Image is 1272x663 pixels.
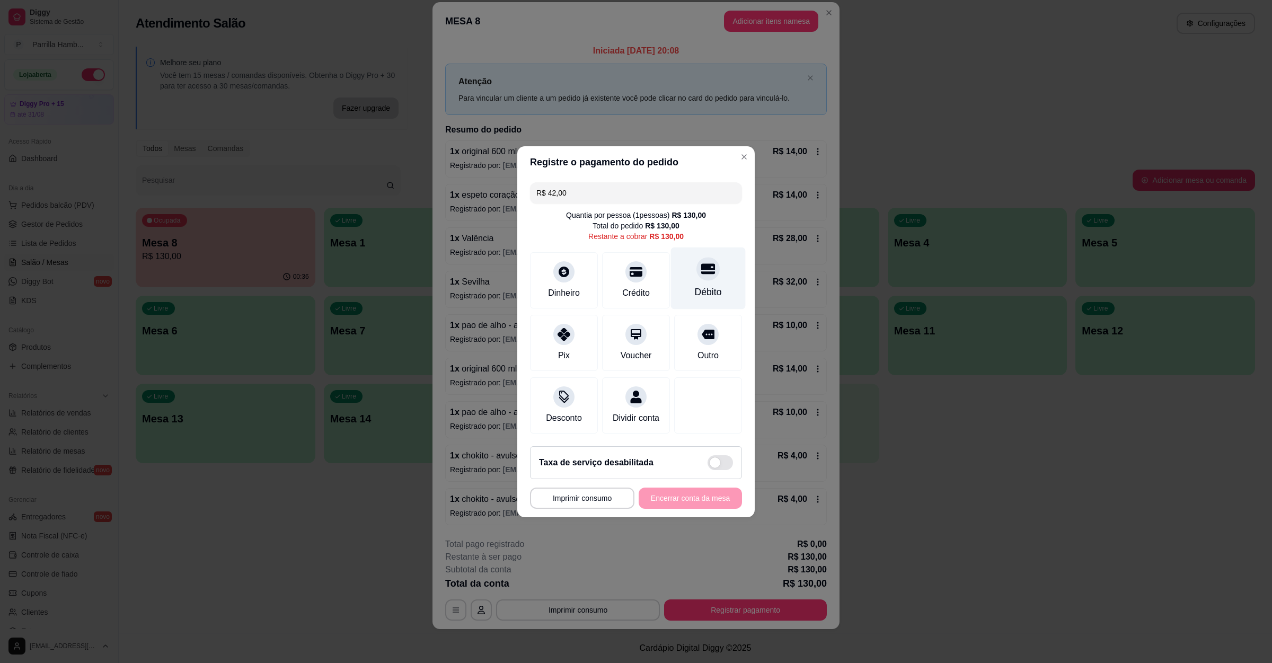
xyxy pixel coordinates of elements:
div: Dinheiro [548,287,580,299]
div: Pix [558,349,570,362]
button: Imprimir consumo [530,488,634,509]
button: Close [736,148,753,165]
div: R$ 130,00 [645,220,679,231]
div: Voucher [621,349,652,362]
div: R$ 130,00 [649,231,684,242]
div: Desconto [546,412,582,425]
div: R$ 130,00 [672,210,706,220]
input: Ex.: hambúrguer de cordeiro [536,182,736,204]
div: Crédito [622,287,650,299]
div: Total do pedido [593,220,679,231]
div: Débito [695,285,722,299]
h2: Taxa de serviço desabilitada [539,456,653,469]
div: Outro [697,349,719,362]
div: Restante a cobrar [588,231,684,242]
div: Quantia por pessoa ( 1 pessoas) [566,210,706,220]
div: Dividir conta [613,412,659,425]
header: Registre o pagamento do pedido [517,146,755,178]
